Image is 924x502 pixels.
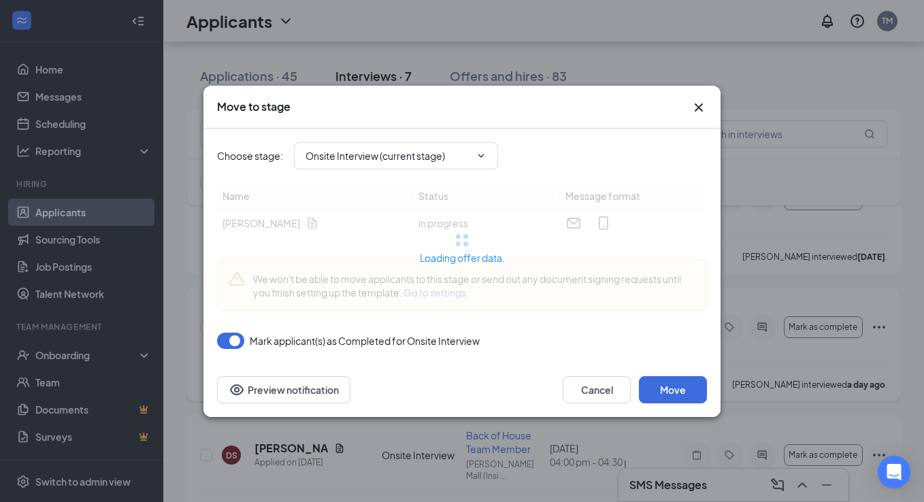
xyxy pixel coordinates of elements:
[217,99,291,114] h3: Move to stage
[691,99,707,116] button: Close
[229,382,245,398] svg: Eye
[878,456,910,488] div: Open Intercom Messenger
[639,376,707,403] button: Move
[250,333,480,349] span: Mark applicant(s) as Completed for Onsite Interview
[217,247,707,265] div: Loading offer data.
[476,150,486,161] svg: ChevronDown
[691,99,707,116] svg: Cross
[217,376,350,403] button: Preview notificationEye
[563,376,631,403] button: Cancel
[217,148,283,163] span: Choose stage :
